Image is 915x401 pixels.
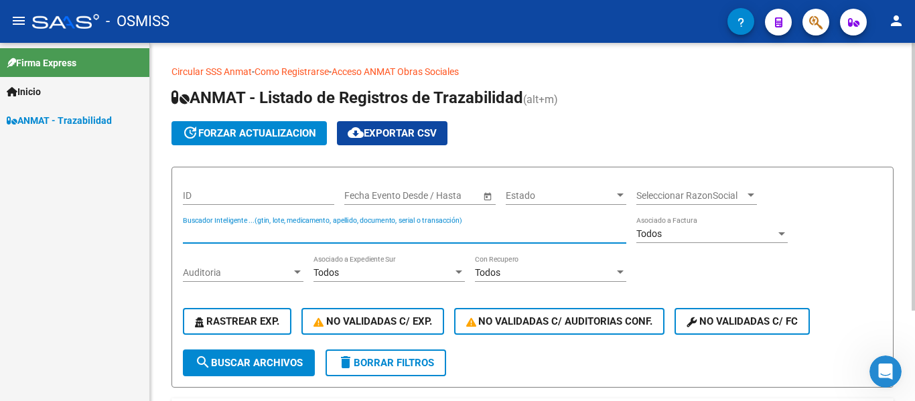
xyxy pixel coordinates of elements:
[480,189,494,203] button: Open calendar
[183,308,291,335] button: Rastrear Exp.
[7,84,41,99] span: Inicio
[475,267,500,278] span: Todos
[301,308,444,335] button: No Validadas c/ Exp.
[348,125,364,141] mat-icon: cloud_download
[687,315,798,327] span: No validadas c/ FC
[506,190,614,202] span: Estado
[337,121,447,145] button: Exportar CSV
[171,88,523,107] span: ANMAT - Listado de Registros de Trazabilidad
[195,357,303,369] span: Buscar Archivos
[183,349,315,376] button: Buscar Archivos
[195,315,279,327] span: Rastrear Exp.
[182,127,316,139] span: forzar actualizacion
[459,66,576,77] a: Documentacion trazabilidad
[7,56,76,70] span: Firma Express
[11,13,27,29] mat-icon: menu
[405,190,470,202] input: Fecha fin
[869,355,902,388] iframe: Intercom live chat
[332,66,459,77] a: Acceso ANMAT Obras Sociales
[636,190,745,202] span: Seleccionar RazonSocial
[675,308,810,335] button: No validadas c/ FC
[195,354,211,370] mat-icon: search
[255,66,329,77] a: Como Registrarse
[313,267,339,278] span: Todos
[183,267,291,278] span: Auditoria
[466,315,653,327] span: No Validadas c/ Auditorias Conf.
[171,66,252,77] a: Circular SSS Anmat
[888,13,904,29] mat-icon: person
[344,190,393,202] input: Fecha inicio
[171,121,327,145] button: forzar actualizacion
[313,315,432,327] span: No Validadas c/ Exp.
[171,64,894,79] p: - -
[7,113,112,128] span: ANMAT - Trazabilidad
[523,93,558,106] span: (alt+m)
[454,308,665,335] button: No Validadas c/ Auditorias Conf.
[182,125,198,141] mat-icon: update
[326,349,446,376] button: Borrar Filtros
[106,7,169,36] span: - OSMISS
[338,354,354,370] mat-icon: delete
[348,127,437,139] span: Exportar CSV
[338,357,434,369] span: Borrar Filtros
[636,228,662,239] span: Todos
